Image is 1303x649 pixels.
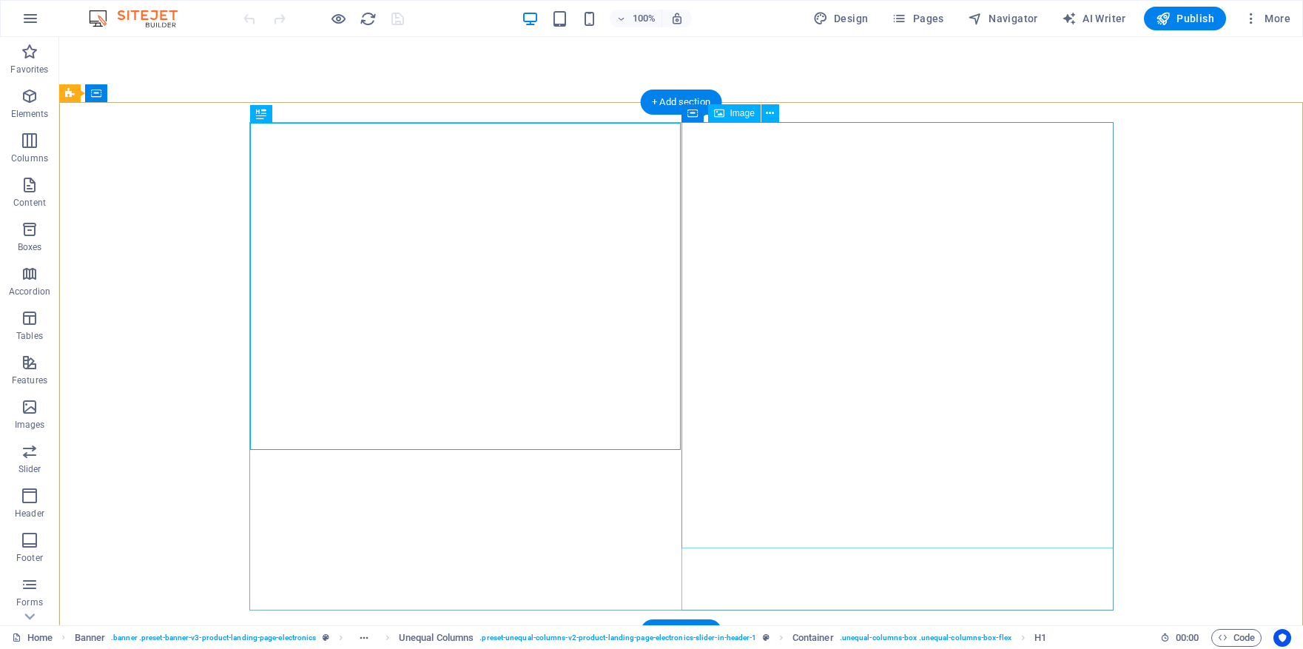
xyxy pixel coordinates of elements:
h6: 100% [632,10,656,27]
span: Publish [1156,11,1214,26]
p: Content [13,197,46,209]
span: More [1244,11,1290,26]
span: Click to select. Double-click to edit [1034,629,1046,647]
i: Reload page [360,10,377,27]
span: Navigator [968,11,1038,26]
p: Features [12,374,47,386]
button: Publish [1144,7,1226,30]
span: . banner .preset-banner-v3-product-landing-page-electronics [111,629,316,647]
button: Navigator [962,7,1044,30]
span: Code [1218,629,1255,647]
h6: Session time [1160,629,1199,647]
p: Columns [11,152,48,164]
img: Editor Logo [85,10,196,27]
p: Images [15,419,45,431]
span: AI Writer [1062,11,1126,26]
p: Header [15,508,44,519]
button: AI Writer [1056,7,1132,30]
p: Boxes [18,241,42,253]
span: . preset-unequal-columns-v2-product-landing-page-electronics-slider-in-header-1 [479,629,756,647]
span: 00 00 [1176,629,1199,647]
span: Click to select. Double-click to edit [75,629,106,647]
p: Favorites [10,64,48,75]
button: Usercentrics [1273,629,1291,647]
button: Pages [886,7,949,30]
p: Accordion [9,286,50,297]
span: Design [813,11,869,26]
button: Code [1211,629,1262,647]
div: Design (Ctrl+Alt+Y) [807,7,875,30]
span: Image [730,109,755,118]
p: Forms [16,596,43,608]
p: Slider [18,463,41,475]
i: This element is a customizable preset [763,633,770,642]
i: This element is a customizable preset [323,633,329,642]
p: Tables [16,330,43,342]
button: Design [807,7,875,30]
a: Click to cancel selection. Double-click to open Pages [12,629,53,647]
span: . unequal-columns-box .unequal-columns-box-flex [840,629,1011,647]
button: reload [359,10,377,27]
div: + Add section [640,90,722,115]
button: 100% [610,10,662,27]
span: Pages [892,11,943,26]
span: Click to select. Double-click to edit [399,629,474,647]
i: On resize automatically adjust zoom level to fit chosen device. [670,12,684,25]
nav: breadcrumb [75,629,1047,647]
div: + Add section [640,619,722,645]
span: Click to select. Double-click to edit [792,629,834,647]
p: Footer [16,552,43,564]
span: : [1186,632,1188,643]
button: More [1238,7,1296,30]
p: Elements [11,108,49,120]
button: Click here to leave preview mode and continue editing [329,10,347,27]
